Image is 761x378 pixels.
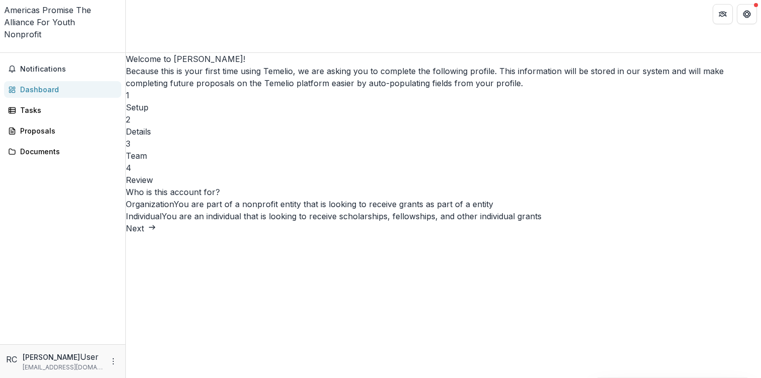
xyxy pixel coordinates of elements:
a: Documents [4,143,121,160]
h3: Team [126,150,761,162]
div: Proposals [20,125,113,136]
button: Next [126,222,156,234]
span: You are part of a nonprofit entity that is looking to receive grants as part of a entity [174,199,493,209]
a: Proposals [4,122,121,139]
span: Organization [126,199,174,209]
a: Dashboard [4,81,121,98]
div: Dashboard [20,84,113,95]
div: 2 [126,113,761,125]
h3: Setup [126,101,761,113]
span: Nonprofit [4,29,41,39]
span: Notifications [20,65,117,74]
button: Get Help [737,4,757,24]
div: Americas Promise The Alliance For Youth [4,4,121,28]
button: Partners [713,4,733,24]
span: You are an individual that is looking to receive scholarships, fellowships, and other individual ... [162,211,542,221]
h3: Details [126,125,761,138]
h2: Welcome to [PERSON_NAME]! [126,53,761,65]
p: [EMAIL_ADDRESS][DOMAIN_NAME] [23,363,103,372]
div: Progress [126,89,761,186]
div: Documents [20,146,113,157]
div: 1 [126,89,761,101]
button: More [107,355,119,367]
button: Notifications [4,61,121,77]
div: Tasks [20,105,113,115]
p: User [80,351,99,363]
a: Tasks [4,102,121,118]
p: [PERSON_NAME] [23,352,80,362]
h3: Review [126,174,761,186]
div: Rosie Connor [6,353,19,365]
div: 4 [126,162,761,174]
div: 3 [126,138,761,150]
span: Individual [126,211,162,221]
label: Who is this account for? [126,187,220,197]
p: Because this is your first time using Temelio, we are asking you to complete the following profil... [126,65,761,89]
